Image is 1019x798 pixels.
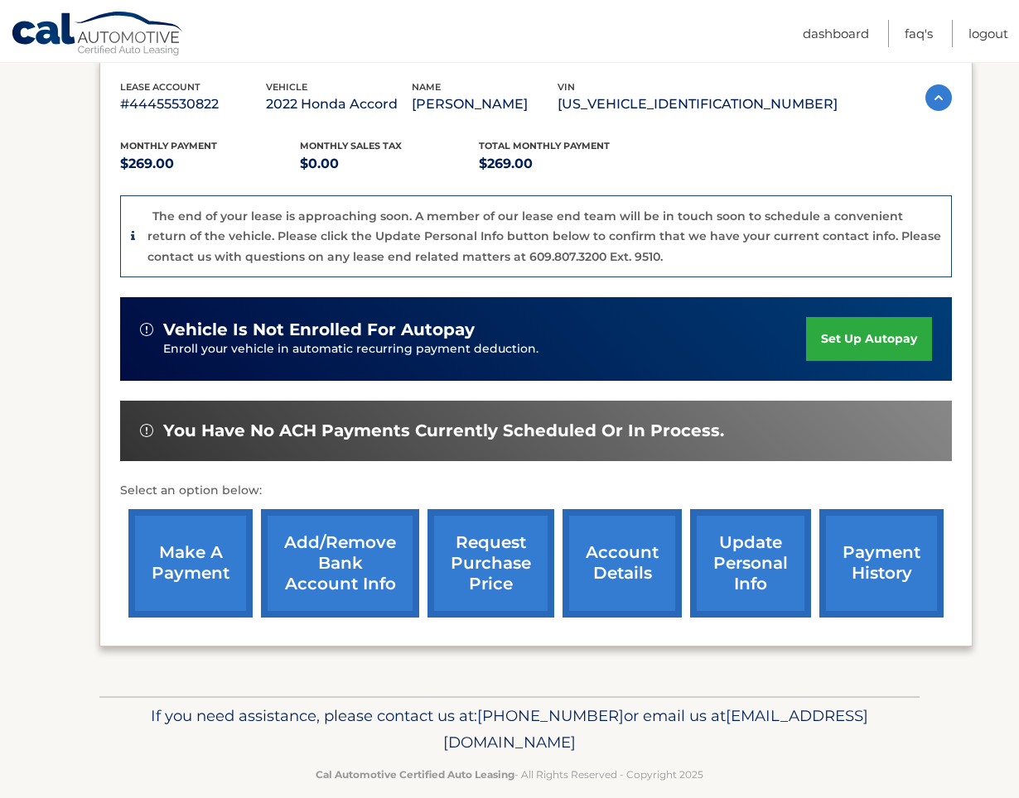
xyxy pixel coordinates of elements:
[128,509,253,618] a: make a payment
[563,509,682,618] a: account details
[968,20,1008,47] a: Logout
[300,140,402,151] span: Monthly sales Tax
[479,140,610,151] span: Total Monthly Payment
[477,706,624,725] span: [PHONE_NUMBER]
[412,81,441,93] span: name
[905,20,933,47] a: FAQ's
[11,11,185,59] a: Cal Automotive
[803,20,869,47] a: Dashboard
[120,481,952,501] p: Select an option below:
[925,84,952,111] img: accordion-active.svg
[120,93,266,116] p: #44455530822
[163,340,806,358] p: Enroll your vehicle in automatic recurring payment deduction.
[558,81,575,93] span: vin
[120,140,217,151] span: Monthly Payment
[266,81,307,93] span: vehicle
[316,768,514,781] strong: Cal Automotive Certified Auto Leasing
[690,509,811,618] a: update personal info
[412,93,558,116] p: [PERSON_NAME]
[558,93,838,116] p: [US_VEHICLE_IDENTIFICATION_NUMBER]
[300,152,480,175] p: $0.00
[261,509,419,618] a: Add/Remove bank account info
[120,152,300,175] p: $269.00
[110,766,909,783] p: - All Rights Reserved - Copyright 2025
[163,421,724,441] span: You have no ACH payments currently scheduled or in process.
[427,509,554,618] a: request purchase price
[147,209,941,264] p: The end of your lease is approaching soon. A member of our lease end team will be in touch soon t...
[806,317,932,361] a: set up autopay
[819,509,944,618] a: payment history
[110,703,909,756] p: If you need assistance, please contact us at: or email us at
[140,323,153,336] img: alert-white.svg
[479,152,659,175] p: $269.00
[163,320,475,340] span: vehicle is not enrolled for autopay
[140,424,153,437] img: alert-white.svg
[266,93,412,116] p: 2022 Honda Accord
[120,81,200,93] span: lease account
